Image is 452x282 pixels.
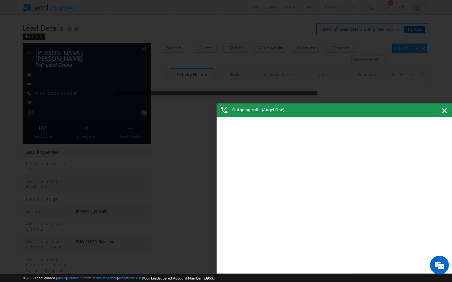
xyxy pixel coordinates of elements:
a: Contact Support [67,276,92,280]
span: 39660 [205,276,214,280]
a: Terms of Service [93,276,117,280]
span: Your Leadsquared Account Number is [143,276,214,280]
a: Acceptable Use [118,276,142,280]
a: About [57,276,66,280]
span: © 2025 LeadSquared | | | | | [23,275,214,281]
span: Outgoing call - (Angel One) [232,107,284,112]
